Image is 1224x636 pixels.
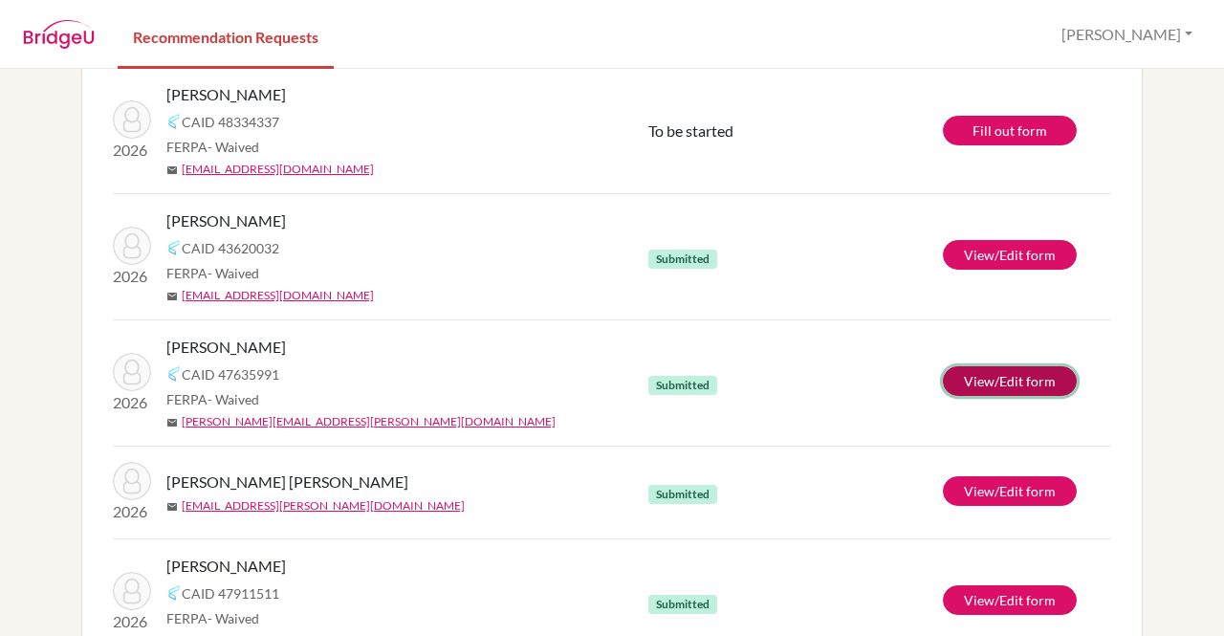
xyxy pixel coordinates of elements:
span: Submitted [648,250,717,269]
img: Common App logo [166,366,182,382]
span: CAID 48334337 [182,112,279,132]
p: 2026 [113,265,151,288]
span: [PERSON_NAME] [PERSON_NAME] [166,471,408,493]
a: [EMAIL_ADDRESS][DOMAIN_NAME] [182,287,374,304]
span: To be started [648,121,733,140]
span: FERPA [166,608,259,628]
img: Common App logo [166,114,182,129]
span: - Waived [208,265,259,281]
span: - Waived [208,139,259,155]
img: Prasad, Sheetal [113,100,151,139]
a: View/Edit form [943,585,1077,615]
span: CAID 43620032 [182,238,279,258]
span: CAID 47911511 [182,583,279,603]
a: [EMAIL_ADDRESS][PERSON_NAME][DOMAIN_NAME] [182,497,465,515]
p: 2026 [113,500,151,523]
span: mail [166,291,178,302]
span: CAID 47635991 [182,364,279,384]
a: View/Edit form [943,240,1077,270]
span: Submitted [648,485,717,504]
img: Common App logo [166,585,182,601]
button: [PERSON_NAME] [1053,16,1201,53]
span: [PERSON_NAME] [166,336,286,359]
img: Raina, Shivansh [113,572,151,610]
span: - Waived [208,391,259,407]
img: Brahmbhatt, Shloke Keyur [113,462,151,500]
span: mail [166,417,178,428]
a: Fill out form [943,116,1077,145]
span: FERPA [166,389,259,409]
span: - Waived [208,610,259,626]
img: BridgeU logo [23,20,95,49]
img: Common App logo [166,240,182,255]
p: 2026 [113,139,151,162]
span: [PERSON_NAME] [166,555,286,578]
a: View/Edit form [943,366,1077,396]
span: [PERSON_NAME] [166,209,286,232]
a: Recommendation Requests [118,3,334,69]
span: Submitted [648,595,717,614]
p: 2026 [113,610,151,633]
span: [PERSON_NAME] [166,83,286,106]
a: [EMAIL_ADDRESS][DOMAIN_NAME] [182,161,374,178]
img: Kavatkar, Kshipra [113,353,151,391]
img: Anand, Varun [113,227,151,265]
span: FERPA [166,137,259,157]
span: FERPA [166,263,259,283]
span: mail [166,501,178,513]
a: View/Edit form [943,476,1077,506]
span: mail [166,164,178,176]
a: [PERSON_NAME][EMAIL_ADDRESS][PERSON_NAME][DOMAIN_NAME] [182,413,556,430]
span: Submitted [648,376,717,395]
p: 2026 [113,391,151,414]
